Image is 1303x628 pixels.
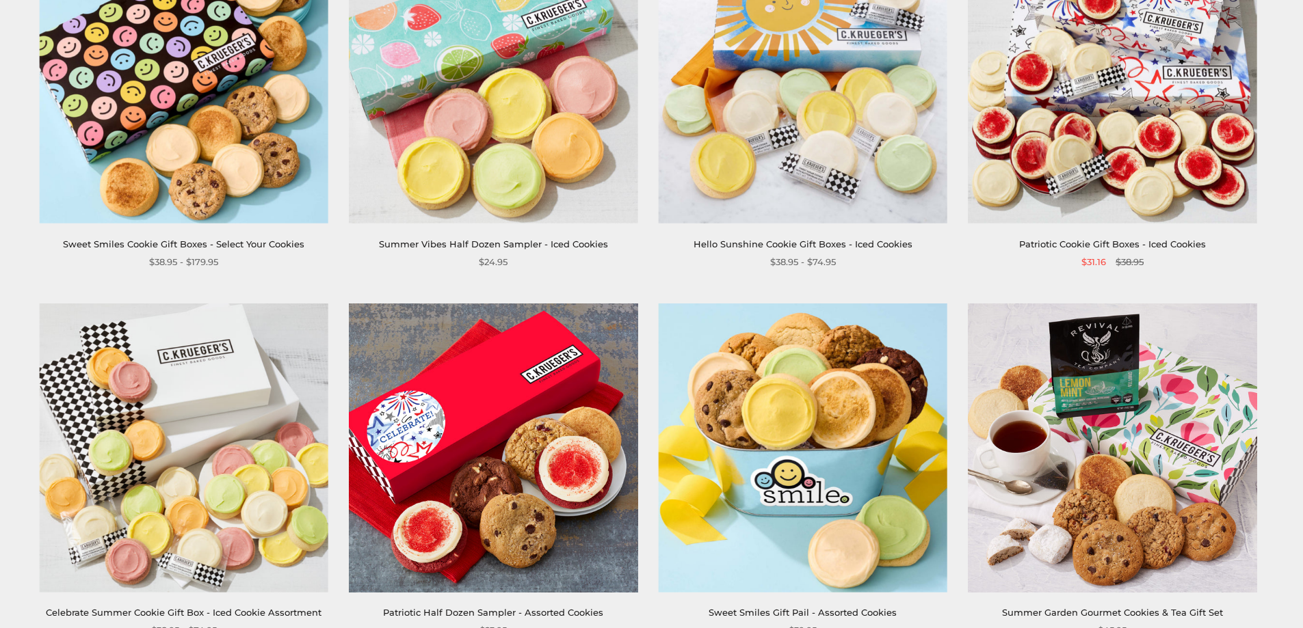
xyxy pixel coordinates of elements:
a: Sweet Smiles Cookie Gift Boxes - Select Your Cookies [63,238,304,249]
a: Celebrate Summer Cookie Gift Box - Iced Cookie Assortment [46,607,321,618]
img: Summer Garden Gourmet Cookies & Tea Gift Set [968,303,1256,592]
a: Sweet Smiles Gift Pail - Assorted Cookies [709,607,897,618]
a: Patriotic Half Dozen Sampler - Assorted Cookies [383,607,603,618]
span: $38.95 - $179.95 [149,255,218,269]
span: $38.95 - $74.95 [770,255,836,269]
span: $31.16 [1081,255,1106,269]
a: Patriotic Cookie Gift Boxes - Iced Cookies [1019,238,1206,249]
a: Summer Garden Gourmet Cookies & Tea Gift Set [1002,607,1223,618]
span: $24.95 [479,255,508,269]
img: Sweet Smiles Gift Pail - Assorted Cookies [659,303,947,592]
img: Patriotic Half Dozen Sampler - Assorted Cookies [349,303,637,592]
span: $38.95 [1116,255,1144,269]
iframe: Sign Up via Text for Offers [11,576,142,617]
a: Hello Sunshine Cookie Gift Boxes - Iced Cookies [694,238,912,249]
a: Summer Vibes Half Dozen Sampler - Iced Cookies [379,238,608,249]
img: Celebrate Summer Cookie Gift Box - Iced Cookie Assortment [40,303,328,592]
